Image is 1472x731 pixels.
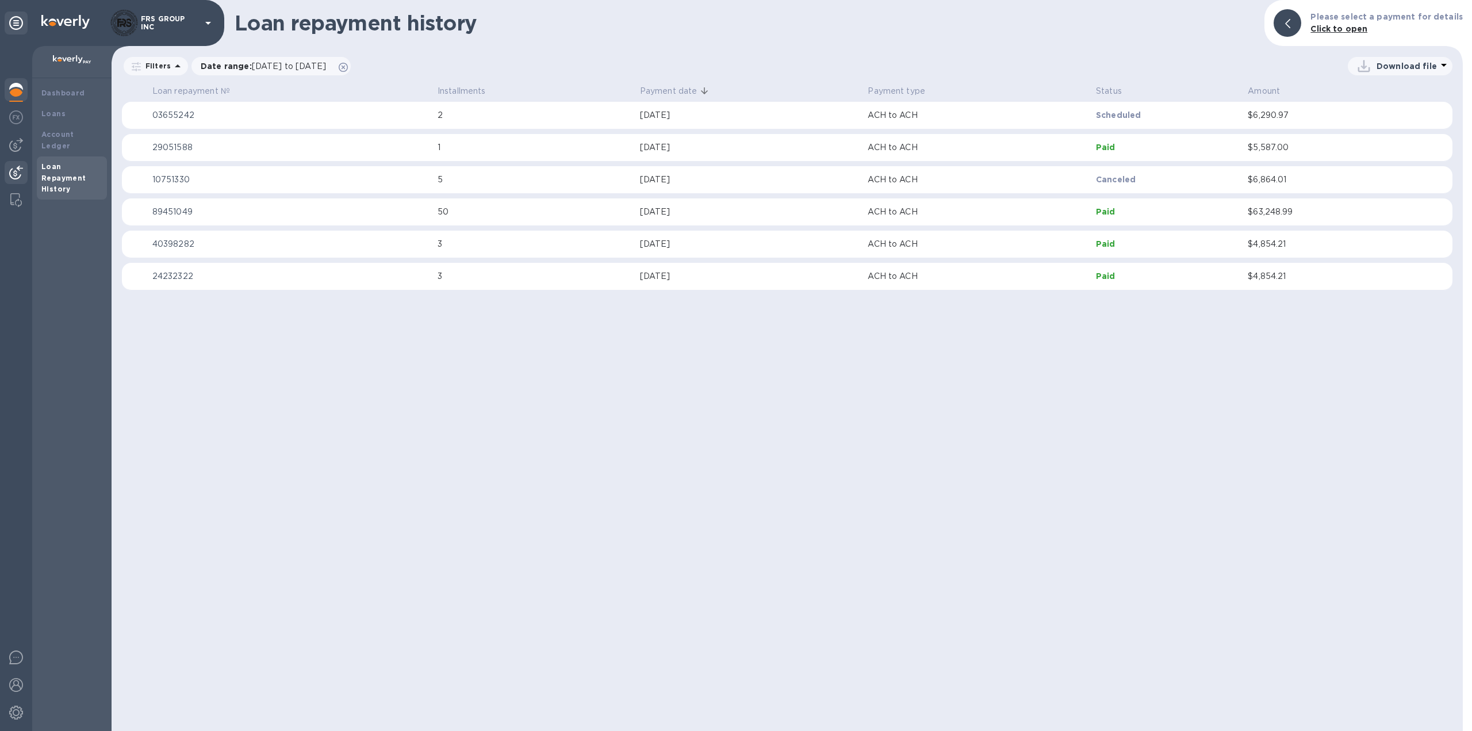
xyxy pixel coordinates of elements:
[41,130,74,150] b: Account Ledger
[1248,85,1280,97] p: Amount
[1248,141,1396,154] p: $5,587.00
[1096,85,1137,97] span: Status
[1248,270,1396,282] p: $4,854.21
[868,141,1087,154] p: ACH to ACH
[438,238,631,250] p: 3
[1310,12,1463,21] b: Please select a payment for details
[1310,24,1367,33] b: Click to open
[438,109,631,121] p: 2
[1096,174,1239,185] p: Canceled
[141,15,198,31] p: FRS GROUP INC
[152,85,230,97] p: Loan repayment №
[868,206,1087,218] p: ACH to ACH
[1096,270,1239,282] p: Paid
[868,109,1087,121] p: ACH to ACH
[41,15,90,29] img: Logo
[41,162,86,194] b: Loan Repayment History
[438,206,631,218] p: 50
[1096,206,1239,217] p: Paid
[1248,85,1295,97] span: Amount
[640,141,859,154] div: [DATE]
[152,109,428,121] p: 03655242
[41,109,66,118] b: Loans
[868,85,925,97] p: Payment type
[1377,60,1437,72] p: Download file
[438,85,501,97] span: Installments
[41,89,85,97] b: Dashboard
[5,12,28,35] div: Unpin categories
[1096,141,1239,153] p: Paid
[868,85,940,97] span: Payment type
[191,57,351,75] div: Date range:[DATE] to [DATE]
[235,11,1255,35] h1: Loan repayment history
[252,62,326,71] span: [DATE] to [DATE]
[640,238,859,250] div: [DATE]
[868,174,1087,186] p: ACH to ACH
[152,206,428,218] p: 89451049
[141,61,171,71] p: Filters
[1248,206,1396,218] p: $63,248.99
[438,174,631,186] p: 5
[640,85,712,97] span: Payment date
[868,270,1087,282] p: ACH to ACH
[152,174,428,186] p: 10751330
[152,141,428,154] p: 29051588
[640,85,697,97] p: Payment date
[438,270,631,282] p: 3
[438,141,631,154] p: 1
[152,85,245,97] span: Loan repayment №
[1248,238,1396,250] p: $4,854.21
[640,206,859,218] div: [DATE]
[152,238,428,250] p: 40398282
[1248,109,1396,121] p: $6,290.97
[1248,174,1396,186] p: $6,864.01
[1096,109,1239,121] p: Scheduled
[640,109,859,121] div: [DATE]
[9,110,23,124] img: Foreign exchange
[201,60,332,72] p: Date range :
[1096,238,1239,250] p: Paid
[640,174,859,186] div: [DATE]
[438,85,486,97] p: Installments
[152,270,428,282] p: 24232322
[640,270,859,282] div: [DATE]
[868,238,1087,250] p: ACH to ACH
[1096,85,1122,97] p: Status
